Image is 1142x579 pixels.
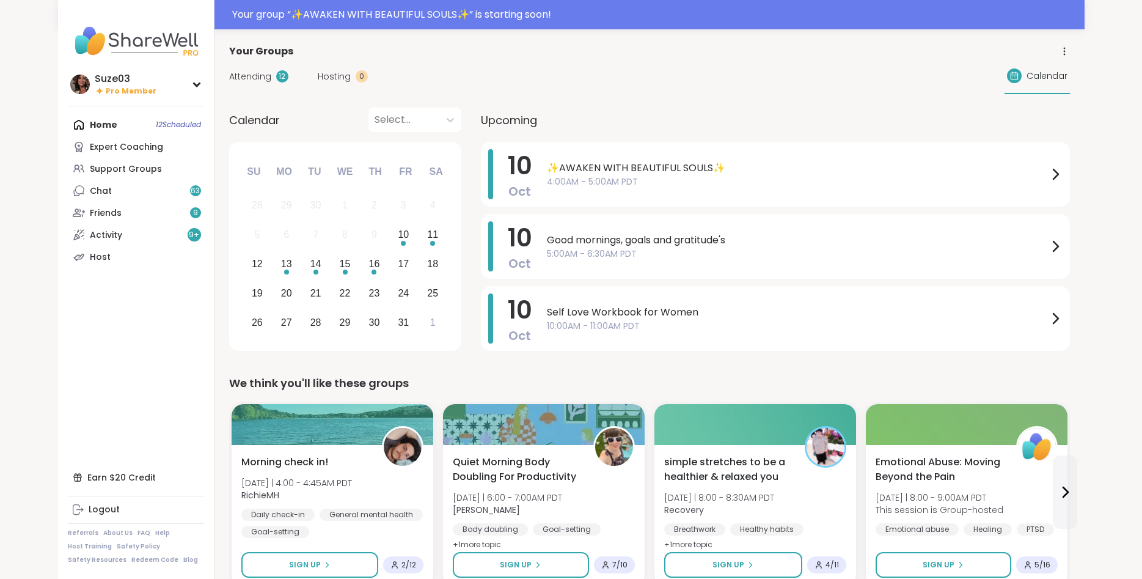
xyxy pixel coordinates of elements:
[547,175,1048,188] span: 4:00AM - 5:00AM PDT
[281,285,292,301] div: 20
[273,280,299,306] div: Choose Monday, October 20th, 2025
[730,523,803,536] div: Healthy habits
[361,280,387,306] div: Choose Thursday, October 23rd, 2025
[453,455,580,484] span: Quiet Morning Body Doubling For Productivity
[356,70,368,83] div: 0
[427,256,438,272] div: 18
[340,314,351,331] div: 29
[612,560,628,570] span: 7 / 10
[427,285,438,301] div: 25
[310,197,321,213] div: 30
[547,161,1048,175] span: ✨AWAKEN WITH BEAUTIFUL SOULS✨
[241,509,315,521] div: Daily check-in
[664,492,774,504] span: [DATE] | 8:00 - 8:30AM PDT
[500,559,532,570] span: Sign Up
[244,251,271,278] div: Choose Sunday, October 12th, 2025
[320,509,423,521] div: General mental health
[481,112,537,128] span: Upcoming
[276,70,288,83] div: 12
[244,309,271,336] div: Choose Sunday, October 26th, 2025
[273,193,299,219] div: Not available Monday, September 29th, 2025
[252,197,263,213] div: 28
[547,305,1048,320] span: Self Love Workbook for Women
[244,280,271,306] div: Choose Sunday, October 19th, 2025
[90,141,163,153] div: Expert Coaching
[453,552,589,578] button: Sign Up
[390,280,417,306] div: Choose Friday, October 24th, 2025
[331,158,358,185] div: We
[189,230,199,240] span: 9 +
[254,226,260,243] div: 5
[1017,523,1054,536] div: PTSD
[390,222,417,248] div: Choose Friday, October 10th, 2025
[807,428,844,466] img: Recovery
[90,229,122,242] div: Activity
[302,193,329,219] div: Not available Tuesday, September 30th, 2025
[284,226,289,243] div: 6
[664,523,725,536] div: Breathwork
[453,492,562,504] span: [DATE] | 6:00 - 7:00AM PDT
[398,256,409,272] div: 17
[68,499,204,521] a: Logout
[508,327,531,344] span: Oct
[712,559,744,570] span: Sign Up
[90,163,162,175] div: Support Groups
[332,309,358,336] div: Choose Wednesday, October 29th, 2025
[68,20,204,62] img: ShareWell Nav Logo
[310,256,321,272] div: 14
[369,285,380,301] div: 23
[369,314,380,331] div: 30
[427,226,438,243] div: 11
[361,309,387,336] div: Choose Thursday, October 30th, 2025
[508,149,532,183] span: 10
[825,560,839,570] span: 4 / 11
[271,158,298,185] div: Mo
[310,314,321,331] div: 28
[923,559,954,570] span: Sign Up
[252,256,263,272] div: 12
[289,559,321,570] span: Sign Up
[95,72,156,86] div: Suze03
[281,314,292,331] div: 27
[508,183,531,200] span: Oct
[398,226,409,243] div: 10
[241,477,352,489] span: [DATE] | 4:00 - 4:45AM PDT
[302,280,329,306] div: Choose Tuesday, October 21st, 2025
[361,251,387,278] div: Choose Thursday, October 16th, 2025
[664,455,791,484] span: simple stretches to be a healthier & relaxed you
[964,523,1012,536] div: Healing
[422,158,449,185] div: Sa
[131,556,178,564] a: Redeem Code
[68,158,204,180] a: Support Groups
[453,504,520,516] b: [PERSON_NAME]
[398,285,409,301] div: 24
[372,226,377,243] div: 9
[103,529,133,537] a: About Us
[420,193,446,219] div: Not available Saturday, October 4th, 2025
[68,224,204,246] a: Activity9+
[401,560,416,570] span: 2 / 12
[241,552,378,578] button: Sign Up
[453,523,528,536] div: Body doubling
[392,158,419,185] div: Fr
[342,197,348,213] div: 1
[68,202,204,224] a: Friends9
[332,251,358,278] div: Choose Wednesday, October 15th, 2025
[390,193,417,219] div: Not available Friday, October 3rd, 2025
[241,526,309,538] div: Goal-setting
[430,314,436,331] div: 1
[68,542,112,551] a: Host Training
[876,523,959,536] div: Emotional abuse
[90,207,122,219] div: Friends
[193,208,198,218] span: 9
[229,112,280,128] span: Calendar
[664,552,802,578] button: Sign Up
[1034,560,1050,570] span: 5 / 16
[106,86,156,97] span: Pro Member
[508,293,532,327] span: 10
[420,222,446,248] div: Choose Saturday, October 11th, 2025
[318,70,351,83] span: Hosting
[398,314,409,331] div: 31
[390,309,417,336] div: Choose Friday, October 31st, 2025
[342,226,348,243] div: 8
